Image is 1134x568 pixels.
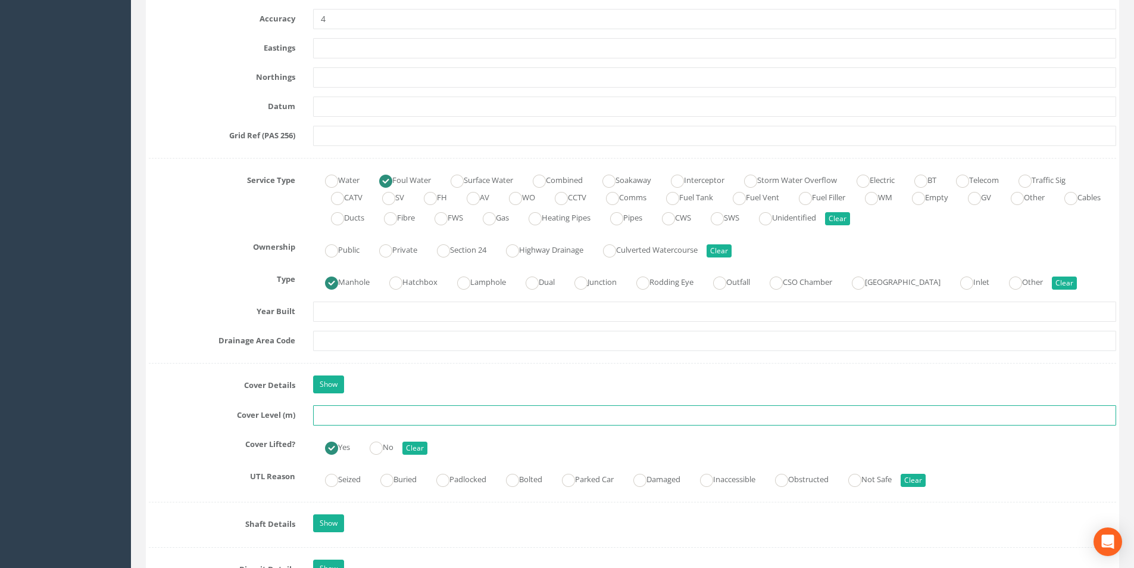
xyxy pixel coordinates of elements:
label: Lamphole [445,272,506,290]
label: Telecom [944,170,999,188]
label: Manhole [313,272,370,290]
label: Storm Water Overflow [732,170,837,188]
a: Show [313,514,344,532]
label: Section 24 [425,240,486,257]
label: GV [956,188,991,205]
label: Surface Water [439,170,513,188]
label: WO [497,188,535,205]
label: Traffic Sig [1007,170,1066,188]
label: Pipes [598,208,642,225]
label: Year Built [140,302,304,317]
div: Open Intercom Messenger [1094,527,1122,556]
label: Interceptor [659,170,724,188]
label: BT [902,170,936,188]
label: Grid Ref (PAS 256) [140,126,304,141]
label: Seized [313,470,361,487]
label: Outfall [701,272,750,290]
label: Inlet [948,272,989,290]
label: Inaccessible [688,470,755,487]
label: Hatchbox [377,272,438,290]
label: Cables [1052,188,1101,205]
label: No [358,437,393,455]
label: Combined [521,170,583,188]
button: Clear [825,212,850,225]
label: Public [313,240,360,257]
label: AV [455,188,489,205]
button: Clear [1052,277,1077,290]
label: Electric [845,170,895,188]
label: Buried [368,470,417,487]
label: SWS [699,208,739,225]
label: Obstructed [763,470,829,487]
label: Comms [594,188,646,205]
label: [GEOGRAPHIC_DATA] [840,272,941,290]
label: Shaft Details [140,514,304,530]
label: Cover Details [140,375,304,391]
label: Damaged [621,470,680,487]
label: SV [370,188,404,205]
label: Fuel Filler [787,188,845,205]
label: Service Type [140,170,304,186]
label: Other [999,188,1045,205]
label: CSO Chamber [758,272,832,290]
label: Bolted [494,470,542,487]
label: Highway Drainage [494,240,583,257]
label: Fuel Tank [654,188,713,205]
label: UTL Reason [140,467,304,482]
label: Water [313,170,360,188]
label: Other [997,272,1043,290]
label: Cover Level (m) [140,405,304,421]
a: Show [313,375,344,393]
button: Clear [707,244,732,257]
label: Padlocked [424,470,486,487]
label: Dual [514,272,555,290]
label: Cover Lifted? [140,434,304,450]
label: CATV [319,188,363,205]
label: Empty [900,188,948,205]
label: CCTV [543,188,586,205]
label: Gas [471,208,509,225]
label: FWS [423,208,463,225]
label: FH [412,188,447,205]
label: Heating Pipes [517,208,591,225]
label: Ducts [319,208,364,225]
label: Drainage Area Code [140,331,304,346]
button: Clear [402,442,427,455]
label: Culverted Watercourse [591,240,698,257]
label: Ownership [140,237,304,253]
label: Foul Water [367,170,431,188]
label: Yes [313,437,350,455]
label: Eastings [140,38,304,54]
label: Parked Car [550,470,614,487]
label: Type [140,269,304,285]
label: WM [853,188,892,205]
label: Northings [140,67,304,83]
label: Soakaway [591,170,651,188]
label: Private [367,240,417,257]
label: Datum [140,97,304,112]
label: Not Safe [836,470,892,487]
label: CWS [650,208,691,225]
label: Fibre [372,208,415,225]
button: Clear [901,474,926,487]
label: Unidentified [747,208,816,225]
label: Junction [563,272,617,290]
label: Fuel Vent [721,188,779,205]
label: Rodding Eye [624,272,693,290]
label: Accuracy [140,9,304,24]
